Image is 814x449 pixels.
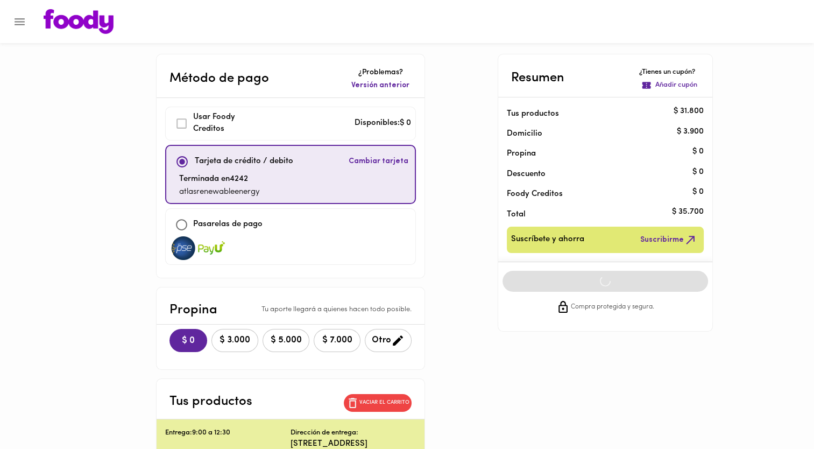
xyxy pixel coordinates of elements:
[169,392,252,411] p: Tus productos
[372,334,405,347] span: Otro
[193,111,266,136] p: Usar Foody Creditos
[640,233,697,247] span: Suscribirme
[198,236,225,260] img: visa
[507,169,546,180] p: Descuento
[170,236,197,260] img: visa
[365,329,412,352] button: Otro
[511,68,564,88] p: Resumen
[752,387,803,438] iframe: Messagebird Livechat Widget
[44,9,114,34] img: logo.png
[195,156,293,168] p: Tarjeta de crédito / debito
[169,300,217,320] p: Propina
[344,394,412,412] button: Vaciar el carrito
[571,302,654,313] span: Compra protegida y segura.
[639,78,699,93] button: Añadir cupón
[169,329,207,352] button: $ 0
[355,117,411,130] p: Disponibles: $ 0
[270,335,302,346] span: $ 5.000
[511,233,584,247] span: Suscríbete y ahorra
[261,305,412,315] p: Tu aporte llegará a quienes hacen todo posible.
[179,173,260,186] p: Terminada en 4242
[6,9,33,35] button: Menu
[346,150,410,173] button: Cambiar tarjeta
[291,428,358,438] p: Dirección de entrega:
[349,67,412,78] p: ¿Problemas?
[179,186,260,199] p: atlasrenewableenergy
[351,80,409,91] span: Versión anterior
[674,106,704,117] p: $ 31.800
[218,335,251,346] span: $ 3.000
[507,188,686,200] p: Foody Creditos
[349,78,412,93] button: Versión anterior
[314,329,360,352] button: $ 7.000
[672,207,704,218] p: $ 35.700
[507,128,542,139] p: Domicilio
[321,335,353,346] span: $ 7.000
[677,126,704,137] p: $ 3.900
[211,329,258,352] button: $ 3.000
[507,148,686,159] p: Propina
[263,329,309,352] button: $ 5.000
[692,186,704,198] p: $ 0
[359,399,409,406] p: Vaciar el carrito
[639,67,699,78] p: ¿Tienes un cupón?
[638,231,699,249] button: Suscribirme
[655,80,697,90] p: Añadir cupón
[178,336,199,346] span: $ 0
[692,146,704,157] p: $ 0
[692,166,704,178] p: $ 0
[165,428,291,438] p: Entrega: 9:00 a 12:30
[193,219,263,231] p: Pasarelas de pago
[169,69,269,88] p: Método de pago
[507,209,686,220] p: Total
[507,108,686,120] p: Tus productos
[349,156,408,167] span: Cambiar tarjeta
